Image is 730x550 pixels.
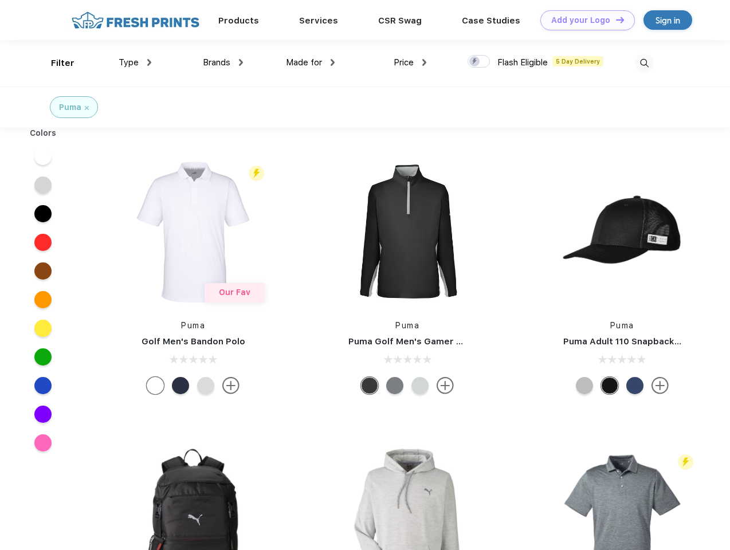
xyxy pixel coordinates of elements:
[147,59,151,66] img: dropdown.png
[218,15,259,26] a: Products
[348,336,529,347] a: Puma Golf Men's Gamer Golf Quarter-Zip
[656,14,680,27] div: Sign in
[59,101,81,113] div: Puma
[616,17,624,23] img: DT
[181,321,205,330] a: Puma
[219,288,250,297] span: Our Fav
[172,377,189,394] div: Navy Blazer
[51,57,74,70] div: Filter
[361,377,378,394] div: Puma Black
[147,377,164,394] div: Bright White
[68,10,203,30] img: fo%20logo%202.webp
[546,156,698,308] img: func=resize&h=266
[21,127,65,139] div: Colors
[552,56,603,66] span: 5 Day Delivery
[85,106,89,110] img: filter_cancel.svg
[576,377,593,394] div: Quarry with Brt Whit
[651,377,669,394] img: more.svg
[395,321,419,330] a: Puma
[331,156,484,308] img: func=resize&h=266
[299,15,338,26] a: Services
[411,377,429,394] div: High Rise
[249,166,264,181] img: flash_active_toggle.svg
[331,59,335,66] img: dropdown.png
[394,57,414,68] span: Price
[203,57,230,68] span: Brands
[378,15,422,26] a: CSR Swag
[222,377,240,394] img: more.svg
[239,59,243,66] img: dropdown.png
[422,59,426,66] img: dropdown.png
[117,156,269,308] img: func=resize&h=266
[142,336,245,347] a: Golf Men's Bandon Polo
[286,57,322,68] span: Made for
[626,377,643,394] div: Peacoat with Qut Shd
[635,54,654,73] img: desktop_search.svg
[197,377,214,394] div: High Rise
[678,454,693,470] img: flash_active_toggle.svg
[437,377,454,394] img: more.svg
[610,321,634,330] a: Puma
[601,377,618,394] div: Pma Blk with Pma Blk
[386,377,403,394] div: Quiet Shade
[643,10,692,30] a: Sign in
[119,57,139,68] span: Type
[497,57,548,68] span: Flash Eligible
[551,15,610,25] div: Add your Logo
